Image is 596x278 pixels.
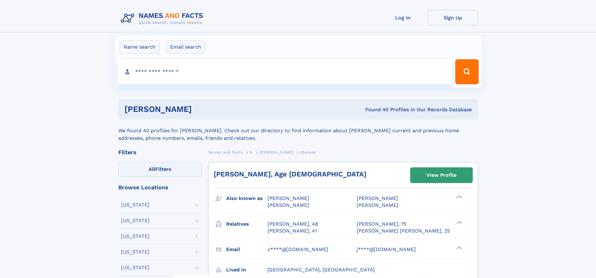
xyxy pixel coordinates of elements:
h1: [PERSON_NAME] [125,105,279,113]
div: [US_STATE] [121,249,150,254]
span: G [250,150,253,155]
div: ❯ [455,246,462,250]
a: G [250,148,253,156]
div: ❯ [455,220,462,224]
span: [PERSON_NAME] [260,150,293,155]
a: [PERSON_NAME] [260,148,293,156]
div: Filters [118,149,202,155]
a: [PERSON_NAME], 48 [267,221,318,228]
label: Filters [118,162,202,177]
h3: Relatives [226,219,267,229]
a: [PERSON_NAME], Age [DEMOGRAPHIC_DATA] [214,170,366,178]
input: search input [118,59,453,84]
a: Log In [378,10,428,25]
a: Sign Up [428,10,478,25]
div: ❯ [455,195,462,199]
div: [US_STATE] [121,218,150,223]
div: [US_STATE] [121,265,150,270]
span: [PERSON_NAME] [357,195,398,201]
a: [PERSON_NAME], 75 [357,221,406,228]
span: [PERSON_NAME] [357,202,398,208]
div: We found 40 profiles for [PERSON_NAME]. Check out our directory to find information about [PERSON... [118,119,478,142]
a: [PERSON_NAME] [PERSON_NAME], 25 [357,228,450,234]
label: Name search [120,40,160,54]
span: [GEOGRAPHIC_DATA], [GEOGRAPHIC_DATA] [267,267,375,273]
button: Search Button [455,59,478,84]
a: Names and Facts [208,148,243,156]
div: Found 40 Profiles In Our Records Database [278,106,472,113]
a: View Profile [410,168,472,183]
div: [US_STATE] [121,234,150,239]
span: [PERSON_NAME] [267,195,309,201]
h3: Also known as [226,193,267,204]
img: Logo Names and Facts [118,10,208,27]
span: All [149,166,155,172]
a: [PERSON_NAME], 41 [267,228,317,234]
h3: Email [226,244,267,255]
label: Email search [166,40,205,54]
h3: Lived in [226,265,267,275]
span: [PERSON_NAME] [267,202,309,208]
div: View Profile [426,168,456,182]
span: Chelsea [300,150,316,155]
div: Browse Locations [118,185,202,190]
div: [US_STATE] [121,202,150,207]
